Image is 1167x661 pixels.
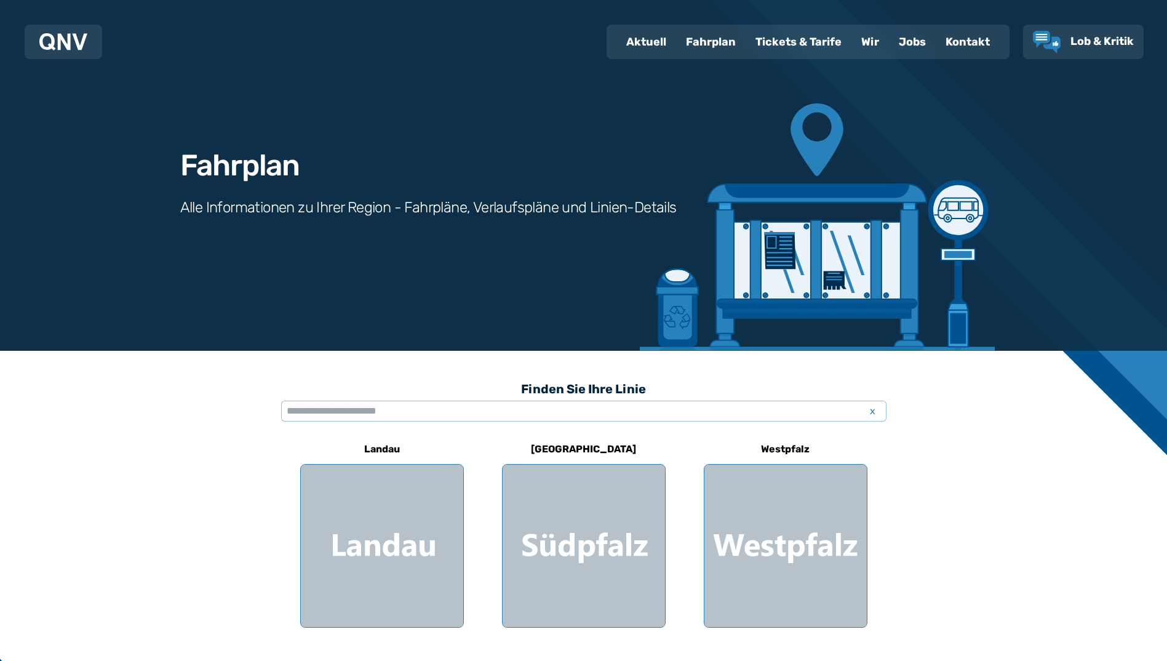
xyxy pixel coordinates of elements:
span: x [864,404,882,419]
a: Aktuell [616,26,676,58]
a: Lob & Kritik [1033,31,1134,53]
a: Jobs [889,26,936,58]
h3: Alle Informationen zu Ihrer Region - Fahrpläne, Verlaufspläne und Linien-Details [180,198,677,217]
a: Wir [851,26,889,58]
h3: Finden Sie Ihre Linie [281,375,886,403]
span: Lob & Kritik [1070,34,1134,48]
a: Kontakt [936,26,1000,58]
h1: Fahrplan [180,151,300,180]
a: [GEOGRAPHIC_DATA] Region Südpfalz [502,435,666,628]
img: QNV Logo [39,33,87,50]
a: Tickets & Tarife [746,26,851,58]
a: Westpfalz Region Westpfalz [704,435,867,628]
a: Landau Region Landau [300,435,464,628]
a: QNV Logo [39,30,87,54]
a: Fahrplan [676,26,746,58]
h6: [GEOGRAPHIC_DATA] [526,439,641,459]
h6: Westpfalz [756,439,815,459]
h6: Landau [359,439,405,459]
